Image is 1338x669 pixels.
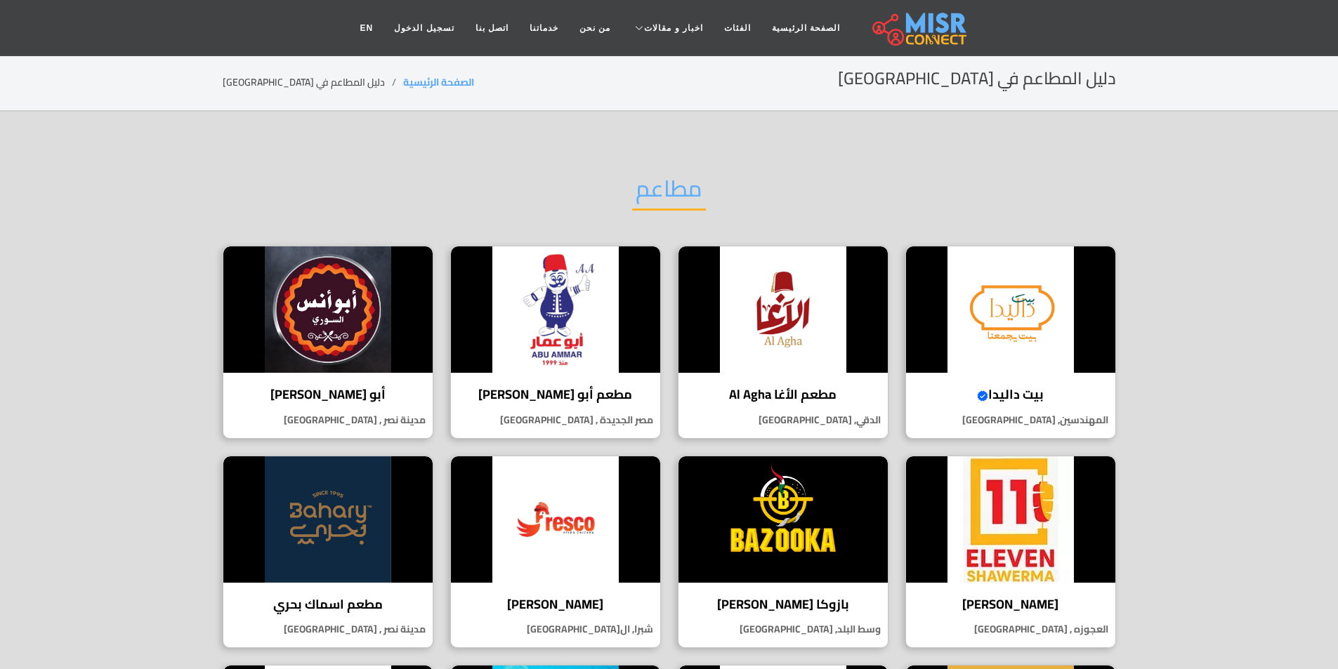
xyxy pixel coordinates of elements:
[669,246,897,439] a: مطعم الأغا Al Agha مطعم الأغا Al Agha الدقي, [GEOGRAPHIC_DATA]
[223,75,403,90] li: دليل المطاعم في [GEOGRAPHIC_DATA]
[644,22,703,34] span: اخبار و مقالات
[451,413,660,428] p: مصر الجديدة , [GEOGRAPHIC_DATA]
[714,15,761,41] a: الفئات
[403,73,474,91] a: الصفحة الرئيسية
[465,15,519,41] a: اتصل بنا
[442,246,669,439] a: مطعم أبو عمار السوري مطعم أبو [PERSON_NAME] مصر الجديدة , [GEOGRAPHIC_DATA]
[917,597,1105,612] h4: [PERSON_NAME]
[761,15,851,41] a: الصفحة الرئيسية
[223,622,433,637] p: مدينة نصر , [GEOGRAPHIC_DATA]
[678,622,888,637] p: وسط البلد, [GEOGRAPHIC_DATA]
[442,456,669,649] a: فريسكو فرايد تشيكن [PERSON_NAME] شبرا, ال[GEOGRAPHIC_DATA]
[214,246,442,439] a: أبو أنس السوري أبو [PERSON_NAME] مدينة نصر , [GEOGRAPHIC_DATA]
[678,413,888,428] p: الدقي, [GEOGRAPHIC_DATA]
[569,15,621,41] a: من نحن
[461,597,650,612] h4: [PERSON_NAME]
[451,622,660,637] p: شبرا, ال[GEOGRAPHIC_DATA]
[669,456,897,649] a: بازوكا فرايد تشيكن بازوكا [PERSON_NAME] وسط البلد, [GEOGRAPHIC_DATA]
[223,246,433,373] img: أبو أنس السوري
[897,246,1124,439] a: بيت داليدا بيت داليدا المهندسين, [GEOGRAPHIC_DATA]
[917,387,1105,402] h4: بيت داليدا
[906,622,1115,637] p: العجوزه , [GEOGRAPHIC_DATA]
[451,456,660,583] img: فريسكو فرايد تشيكن
[897,456,1124,649] a: ايليفن شاورما [PERSON_NAME] العجوزه , [GEOGRAPHIC_DATA]
[383,15,464,41] a: تسجيل الدخول
[350,15,384,41] a: EN
[519,15,569,41] a: خدماتنا
[621,15,714,41] a: اخبار و مقالات
[872,11,966,46] img: main.misr_connect
[906,456,1115,583] img: ايليفن شاورما
[689,597,877,612] h4: بازوكا [PERSON_NAME]
[689,387,877,402] h4: مطعم الأغا Al Agha
[461,387,650,402] h4: مطعم أبو [PERSON_NAME]
[678,456,888,583] img: بازوكا فرايد تشيكن
[906,413,1115,428] p: المهندسين, [GEOGRAPHIC_DATA]
[838,69,1116,89] h2: دليل المطاعم في [GEOGRAPHIC_DATA]
[906,246,1115,373] img: بيت داليدا
[234,387,422,402] h4: أبو [PERSON_NAME]
[223,456,433,583] img: مطعم اسماك بحري
[678,246,888,373] img: مطعم الأغا Al Agha
[451,246,660,373] img: مطعم أبو عمار السوري
[214,456,442,649] a: مطعم اسماك بحري مطعم اسماك بحري مدينة نصر , [GEOGRAPHIC_DATA]
[223,413,433,428] p: مدينة نصر , [GEOGRAPHIC_DATA]
[234,597,422,612] h4: مطعم اسماك بحري
[977,390,988,402] svg: Verified account
[632,175,706,211] h2: مطاعم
